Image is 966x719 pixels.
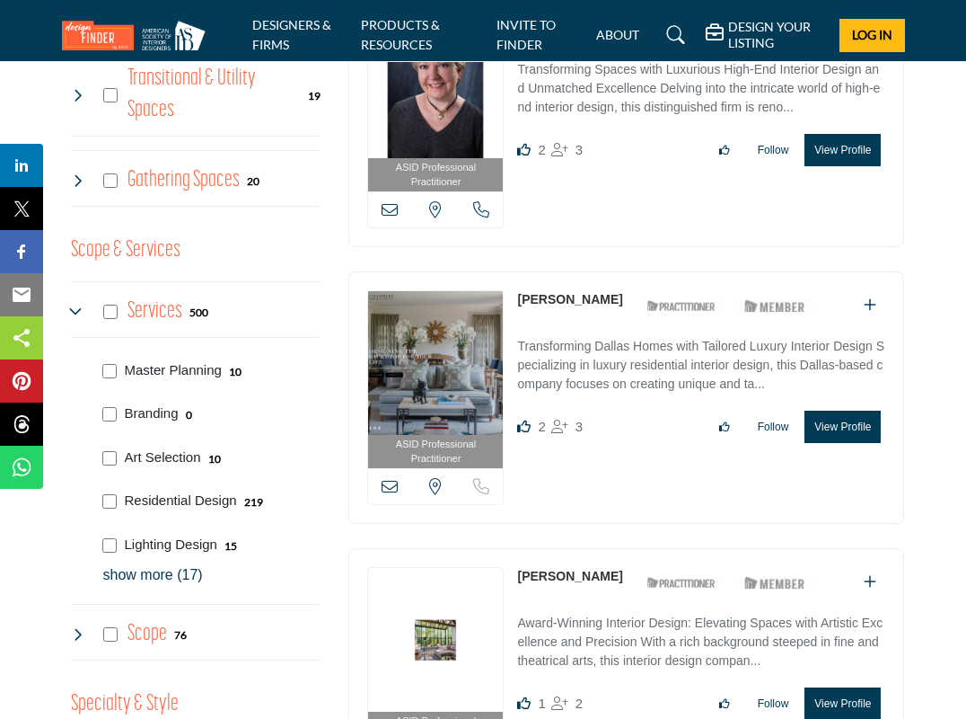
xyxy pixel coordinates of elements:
[229,366,241,378] b: 10
[224,540,237,553] b: 15
[102,364,117,378] input: Select Master Planning checkbox
[517,290,622,309] p: Margaret Chambers
[247,175,259,188] b: 20
[186,406,192,422] div: 0 Results For Branding
[517,292,622,306] a: [PERSON_NAME]
[517,143,531,156] i: Likes
[247,173,259,189] div: 20 Results For Gathering Spaces
[839,19,904,52] button: Log In
[208,453,221,466] b: 10
[174,629,187,642] b: 76
[125,404,179,424] p: Branding: Branding
[102,494,117,509] input: Select Residential Design checkbox
[551,416,583,438] div: Followers
[864,297,876,313] a: Add To List
[127,618,167,650] h4: Scope: New build or renovation
[538,696,545,711] span: 1
[208,450,221,466] div: 10 Results For Art Selection
[189,304,208,320] div: 500 Results For Services
[852,27,892,42] span: Log In
[368,14,503,158] img: Eloise Kubli
[103,305,118,319] input: Select Services checkbox
[308,87,321,103] div: 19 Results For Transitional & Utility Spaces
[368,291,503,435] img: Margaret Chambers
[224,537,237,554] div: 15 Results For Lighting Design
[706,19,826,51] div: DESIGN YOUR LISTING
[186,409,192,422] b: 0
[102,538,117,553] input: Select Lighting Design checkbox
[746,135,801,165] button: Follow
[127,63,301,126] h4: Transitional & Utility Spaces: Transitional & Utility Spaces
[372,437,499,466] span: ASID Professional Practitioner
[174,626,187,643] div: 76 Results For Scope
[368,568,503,712] img: Susan Hopkins
[127,164,240,196] h4: Gathering Spaces: Gathering Spaces
[103,564,321,586] p: show more (17)
[517,326,885,397] a: Transforming Dallas Homes with Tailored Luxury Interior Design Specializing in luxury residential...
[517,60,885,120] p: Transforming Spaces with Luxurious High-End Interior Design and Unmatched Excellence Delving into...
[517,567,622,586] p: Susan Hopkins
[252,17,331,52] a: DESIGNERS & FIRMS
[517,420,531,433] i: Likes
[538,419,545,434] span: 2
[103,88,118,102] input: Select Transitional & Utility Spaces checkbox
[804,134,881,166] button: View Profile
[734,572,815,594] img: ASID Members Badge Icon
[804,411,881,443] button: View Profile
[517,569,622,583] a: [PERSON_NAME]
[864,574,876,590] a: Add To List
[496,17,556,52] a: INVITE TO FINDER
[125,360,222,381] p: Master Planning: Master Planning
[728,19,826,51] h5: DESIGN YOUR LISTING
[368,291,503,468] a: ASID Professional Practitioner
[538,142,545,157] span: 2
[125,535,217,555] p: Lighting Design: Ambient, task, and accent lighting
[575,419,583,434] span: 3
[308,90,321,102] b: 19
[517,49,885,120] a: Transforming Spaces with Luxurious High-End Interior Design and Unmatched Excellence Delving into...
[746,688,801,719] button: Follow
[71,234,180,268] button: Scope & Services
[746,412,801,442] button: Follow
[517,603,885,674] a: Award-Winning Interior Design: Elevating Spaces with Artistic Excellence and Precision With a ric...
[596,27,639,42] a: ABOUT
[707,688,742,719] button: Like listing
[551,693,583,715] div: Followers
[229,363,241,379] div: 10 Results For Master Planning
[368,14,503,191] a: ASID Professional Practitioner
[707,135,742,165] button: Like listing
[244,496,263,509] b: 219
[734,295,815,317] img: ASID Members Badge Icon
[575,696,583,711] span: 2
[640,572,721,594] img: ASID Qualified Practitioners Badge Icon
[102,407,117,422] input: Select Branding checkbox
[62,21,215,50] img: Site Logo
[707,412,742,442] button: Like listing
[244,493,263,510] div: 219 Results For Residential Design
[102,451,117,466] input: Select Art Selection checkbox
[103,173,118,188] input: Select Gathering Spaces checkbox
[517,697,531,710] i: Like
[189,306,208,319] b: 500
[127,296,182,327] h4: Services: Interior and exterior spaces including lighting, layouts, furnishings, accessories, art...
[372,160,499,190] span: ASID Professional Practitioner
[575,142,583,157] span: 3
[125,491,237,511] p: Residential Design: Residential Design
[361,17,440,52] a: PRODUCTS & RESOURCES
[103,627,118,642] input: Select Scope checkbox
[517,614,885,674] p: Award-Winning Interior Design: Elevating Spaces with Artistic Excellence and Precision With a ric...
[640,295,721,317] img: ASID Qualified Practitioners Badge Icon
[551,139,583,161] div: Followers
[517,337,885,397] p: Transforming Dallas Homes with Tailored Luxury Interior Design Specializing in luxury residential...
[649,21,697,49] a: Search
[125,448,201,468] p: Art Selection: Curate optimal wall décor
